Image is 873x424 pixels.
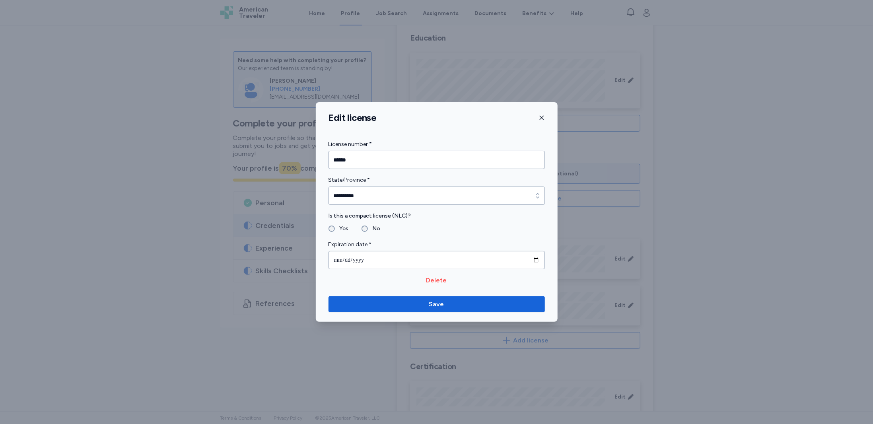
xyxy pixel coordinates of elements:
button: Delete [329,276,545,285]
label: Is this a compact license (NLC)? [329,211,545,221]
span: Save [429,300,444,309]
label: State/Province * [329,175,545,185]
span: Delete [426,276,447,285]
label: No [368,224,381,233]
label: License number * [329,140,545,149]
input: License number * [329,151,545,169]
label: Yes [335,224,349,233]
button: Save [329,296,545,312]
label: Expiration date * [329,240,545,249]
h1: Edit license [329,112,377,124]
